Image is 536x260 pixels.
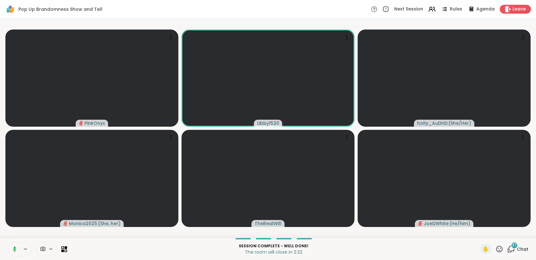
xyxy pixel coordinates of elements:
[71,243,476,249] p: Session Complete - well done!
[18,6,102,12] span: Pop Up Brandomness Show and Tell
[71,249,476,255] p: The room will close in 3:32
[449,220,470,227] span: ( He/him )
[98,220,120,227] span: ( She, her )
[448,120,471,126] span: ( She/Her )
[418,221,423,226] span: audio-muted
[512,6,526,12] span: Leave
[394,6,423,12] span: Next Session
[476,6,495,12] span: Agenda
[63,221,68,226] span: audio-muted
[255,220,281,227] span: TheRealWill
[5,4,16,15] img: ShareWell Logomark
[512,243,517,248] span: 37
[424,220,449,227] span: JoeDWhite
[517,246,528,252] span: Chat
[69,220,97,227] span: Monica2025
[79,121,83,125] span: audio-muted
[483,245,489,253] span: ✋
[85,120,105,126] span: PinkOnyx
[417,120,448,126] span: holly_AuDHD
[450,6,462,12] span: Rules
[257,120,279,126] span: Libby1520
